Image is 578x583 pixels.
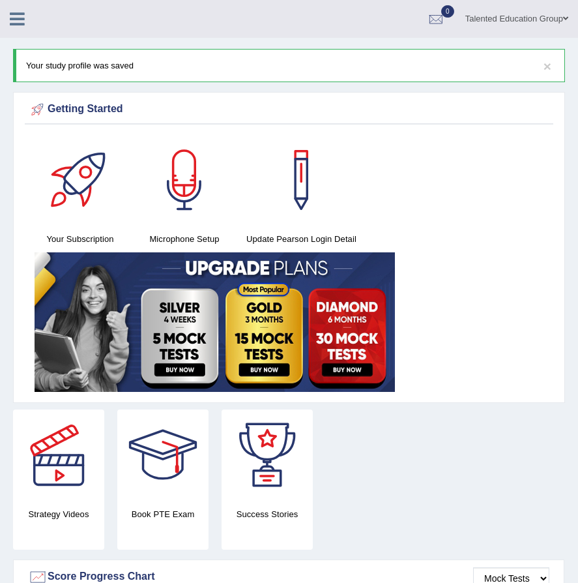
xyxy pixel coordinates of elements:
h4: Microphone Setup [139,232,230,246]
button: × [543,59,551,73]
h4: Update Pearson Login Detail [243,232,360,246]
img: small5.jpg [35,252,395,392]
h4: Strategy Videos [13,507,104,521]
div: Your study profile was saved [13,49,565,82]
span: 0 [441,5,454,18]
h4: Book PTE Exam [117,507,209,521]
h4: Your Subscription [35,232,126,246]
div: Getting Started [28,100,550,119]
h4: Success Stories [222,507,313,521]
